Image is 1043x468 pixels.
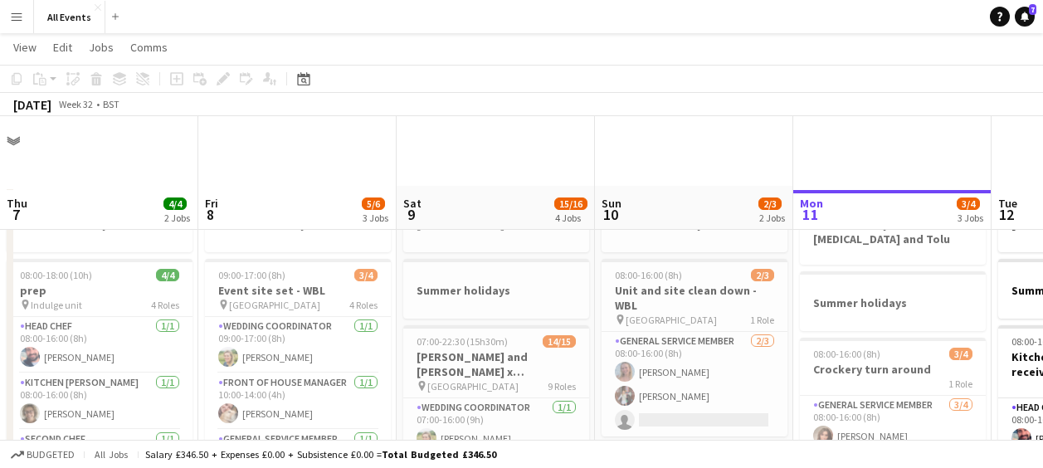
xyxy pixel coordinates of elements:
span: 11 [797,205,823,224]
span: 4/4 [163,197,187,210]
span: 4 Roles [151,299,179,311]
h3: Summer holidays [403,283,589,298]
span: [GEOGRAPHIC_DATA] [427,380,519,392]
span: Indulge unit [31,299,82,311]
div: 4 Jobs [555,212,587,224]
span: 1 Role [948,378,972,390]
span: View [13,40,37,55]
div: 3 Jobs [363,212,388,224]
span: Comms [130,40,168,55]
app-card-role: Wedding Coordinator1/109:00-17:00 (8h)[PERSON_NAME] [205,317,391,373]
span: Thu [7,196,27,211]
a: Edit [46,37,79,58]
span: 9 [401,205,422,224]
span: 3/4 [957,197,980,210]
a: View [7,37,43,58]
span: Edit [53,40,72,55]
span: 4 Roles [349,299,378,311]
span: 08:00-16:00 (8h) [813,348,880,360]
h3: Unit and site clean down - WBL [602,283,787,313]
app-card-role: General service member2/308:00-16:00 (8h)[PERSON_NAME][PERSON_NAME] [602,332,787,436]
span: Sun [602,196,621,211]
span: 3/4 [949,348,972,360]
span: Mon [800,196,823,211]
div: BST [103,98,119,110]
h3: Crockery turn around [800,362,986,377]
span: 7 [4,205,27,224]
div: Salary £346.50 + Expenses £0.00 + Subsistence £0.00 = [145,448,496,461]
span: Sat [403,196,422,211]
span: Total Budgeted £346.50 [382,448,496,461]
h3: Summer holidays [800,295,986,310]
a: Comms [124,37,174,58]
app-card-role: Head Chef1/108:00-16:00 (8h)[PERSON_NAME] [7,317,193,373]
span: Fri [205,196,218,211]
span: 9 Roles [548,380,576,392]
span: 4/4 [156,269,179,281]
span: 2/3 [758,197,782,210]
span: 8 [202,205,218,224]
app-card-role: Wedding Coordinator1/107:00-16:00 (9h)[PERSON_NAME] [403,398,589,455]
span: [GEOGRAPHIC_DATA] [229,299,320,311]
app-job-card: Summer holidays [800,271,986,331]
div: 2 Jobs [164,212,190,224]
span: Jobs [89,40,114,55]
app-job-card: Summer holidays [403,259,589,319]
div: 2 Jobs [759,212,785,224]
span: 3/4 [354,269,378,281]
app-job-card: 08:00-16:00 (8h)2/3Unit and site clean down - WBL [GEOGRAPHIC_DATA]1 RoleGeneral service member2/... [602,259,787,436]
span: 14/15 [543,335,576,348]
span: 1 Role [750,314,774,326]
button: All Events [34,1,105,33]
span: 08:00-16:00 (8h) [615,269,682,281]
span: Week 32 [55,98,96,110]
span: 12 [996,205,1017,224]
app-card-role: Front of House Manager1/110:00-14:00 (4h)[PERSON_NAME] [205,373,391,430]
h3: Event site set - WBL [205,283,391,298]
span: 07:00-22:30 (15h30m) [417,335,508,348]
span: [GEOGRAPHIC_DATA] [626,314,717,326]
app-card-role: Kitchen [PERSON_NAME]1/108:00-16:00 (8h)[PERSON_NAME] [7,373,193,430]
span: 10 [599,205,621,224]
span: Tue [998,196,1017,211]
span: 5/6 [362,197,385,210]
span: Budgeted [27,449,75,461]
h3: [PERSON_NAME] and [PERSON_NAME] x [STREET_ADDRESS] [403,349,589,379]
h3: Linen delivery - [MEDICAL_DATA] and Tolu [800,217,986,246]
a: Jobs [82,37,120,58]
div: [DATE] [13,96,51,113]
span: 2/3 [751,269,774,281]
button: Budgeted [8,446,77,464]
span: 08:00-18:00 (10h) [20,269,92,281]
h3: prep [7,283,193,298]
span: 7 [1029,4,1036,15]
span: All jobs [91,448,131,461]
a: 7 [1015,7,1035,27]
span: 15/16 [554,197,587,210]
div: 3 Jobs [958,212,983,224]
span: 09:00-17:00 (8h) [218,269,285,281]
